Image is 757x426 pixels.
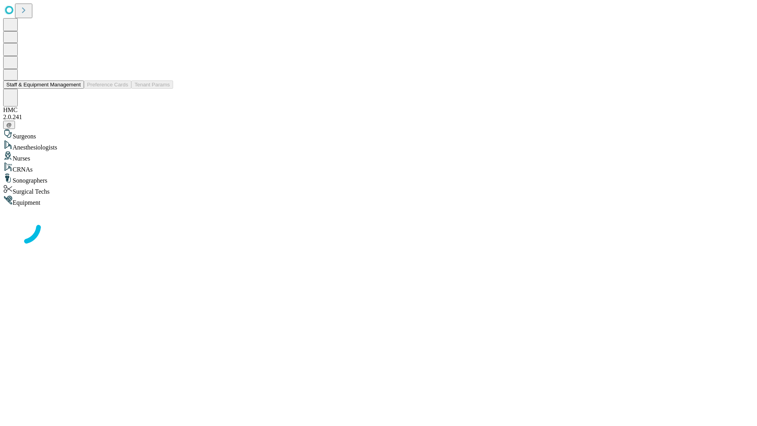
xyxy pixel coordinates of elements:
[3,129,754,140] div: Surgeons
[6,122,12,128] span: @
[3,195,754,206] div: Equipment
[84,80,131,89] button: Preference Cards
[3,151,754,162] div: Nurses
[3,173,754,184] div: Sonographers
[3,184,754,195] div: Surgical Techs
[3,121,15,129] button: @
[3,140,754,151] div: Anesthesiologists
[131,80,173,89] button: Tenant Params
[3,114,754,121] div: 2.0.241
[3,162,754,173] div: CRNAs
[3,80,84,89] button: Staff & Equipment Management
[3,106,754,114] div: HMC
